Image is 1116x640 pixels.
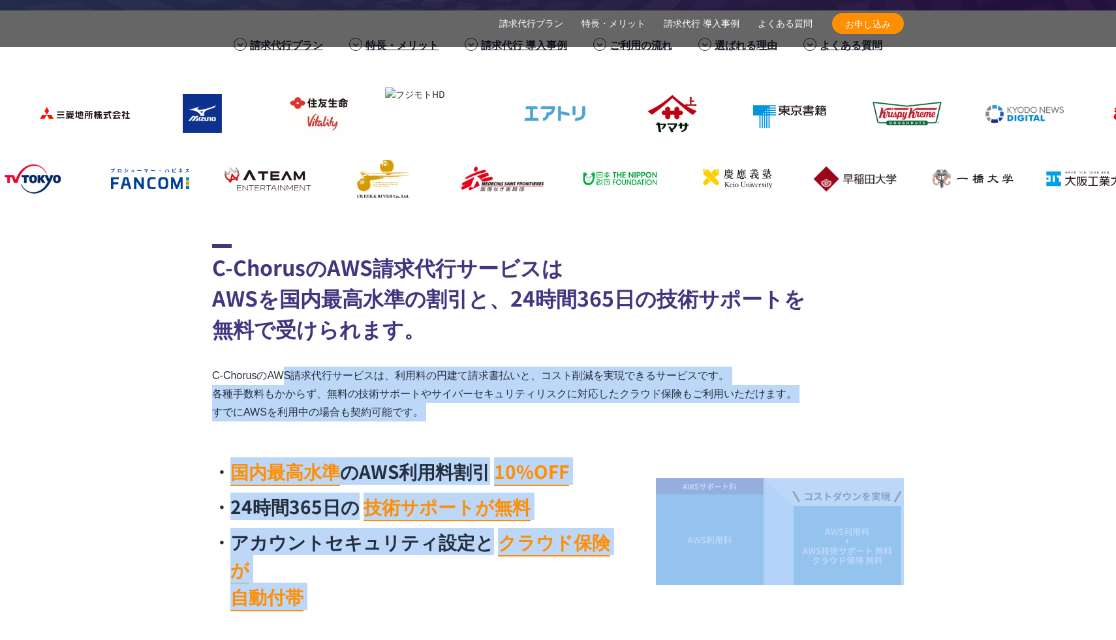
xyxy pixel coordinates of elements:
a: お申し込み [832,13,904,34]
img: エイチーム [209,153,313,205]
p: C-ChorusのAWS請求代行サービスは、利用料の円建て請求書払いと、コスト削減を実現できるサービスです。 各種手数料もかからず、無料の技術サポートやサイバーセキュリティリスクに対応したクラウ... [212,367,904,421]
li: のAWS利用料割引 [212,457,623,485]
a: 特長・メリット [581,17,645,31]
a: よくある質問 [758,17,813,31]
li: アカウントセキュリティ設定と [212,528,623,610]
h2: C-ChorusのAWS請求代行サービスは AWSを国内最高水準の割引と、24時間365日の技術サポートを 無料で受けられます。 [212,244,904,344]
img: 慶應義塾 [679,153,783,205]
a: 選ばれる理由 [715,37,777,52]
a: 請求代行 導入事例 [664,17,739,31]
mark: 技術サポートが無料 [364,493,531,521]
img: ファンコミュニケーションズ [91,153,196,205]
img: 日本財団 [561,153,666,205]
img: クリスピー・クリーム・ドーナツ [848,87,953,140]
img: フジモトHD [379,87,483,140]
a: 請求代行プラン [499,17,563,31]
img: エアトリ [496,87,600,140]
mark: 10%OFF [494,458,569,486]
img: 一橋大学 [914,153,1018,205]
img: 三菱地所 [26,87,131,140]
li: 24時間365日の [212,493,623,520]
img: 住友生命保険相互 [261,87,365,140]
img: AWS請求代行で大幅な割引が実現できる仕組み [656,478,904,586]
img: 共同通信デジタル [966,87,1070,140]
img: ヤマサ醤油 [613,87,718,140]
img: ミズノ [144,87,248,140]
a: 請求代行 導入事例 [481,37,567,52]
mark: クラウド保険が 自動付帯 [230,528,610,611]
span: お申し込み [832,17,904,31]
mark: 国内最高水準 [230,458,340,486]
a: よくある質問 [820,37,882,52]
a: 特長・メリット [365,37,439,52]
img: 東京書籍 [731,87,835,140]
img: 早稲田大学 [796,153,901,205]
a: ご利用の流れ [610,37,672,52]
a: 請求代行プラン [250,37,323,52]
img: クリーク・アンド・リバー [326,153,431,205]
img: 国境なき医師団 [444,153,548,205]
